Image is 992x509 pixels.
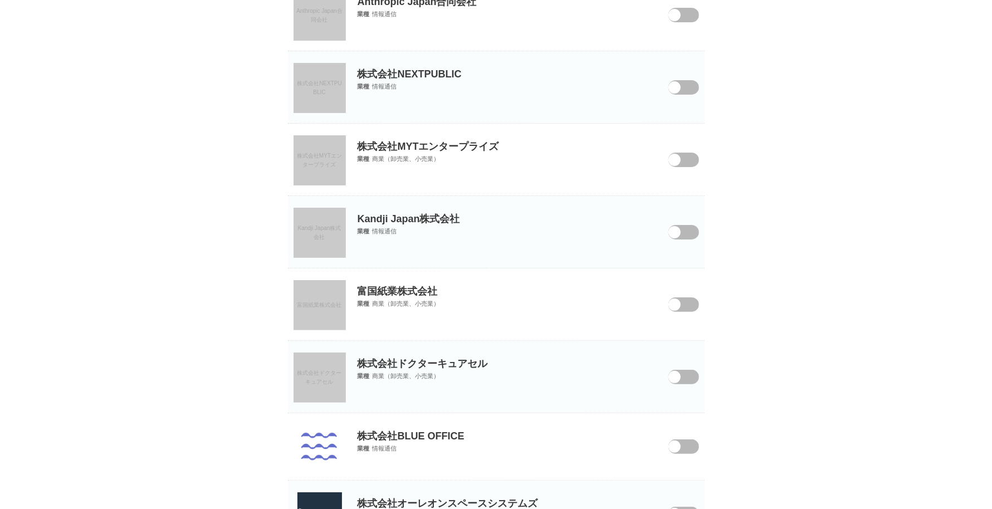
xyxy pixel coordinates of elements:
span: 業種 [358,228,370,234]
span: 株式会社MYTエンタープライズ [297,153,342,168]
a: 株式会社MYTエンタープライズ [294,135,346,185]
p: 株式会社BLUE OFFICE [288,413,705,443]
span: 商業（卸売業、小売業） [372,373,439,379]
p: 富国紙業株式会社 [288,268,705,298]
span: 業種 [358,373,370,379]
span: 商業（卸売業、小売業） [372,155,439,162]
span: Anthropic Japan合同会社 [296,8,342,23]
a: Kandji Japan株式会社 [294,208,346,258]
span: 商業（卸売業、小売業） [372,300,439,307]
span: 業種 [358,300,370,307]
span: Kandji Japan株式会社 [298,225,341,240]
img: a00db2e0d42cba0fcb9759b0df172381-5506fcf1a95cf7053ae0c07af302dcce.png [297,425,342,469]
span: 株式会社NEXTPUBLIC [297,80,342,95]
span: 業種 [358,83,370,90]
span: 情報通信 [372,228,397,234]
p: Kandji Japan株式会社 [288,196,705,226]
span: 情報通信 [372,11,397,17]
span: 株式会社ドクターキュアセル [297,370,342,385]
span: 業種 [358,155,370,162]
p: 株式会社MYTエンタープライズ [288,124,705,153]
p: 株式会社ドクターキュアセル [288,341,705,370]
span: 富国紙業株式会社 [297,302,342,308]
a: 株式会社ドクターキュアセル [294,353,346,403]
a: 株式会社NEXTPUBLIC [294,63,346,113]
span: 業種 [358,445,370,452]
p: 株式会社NEXTPUBLIC [288,51,705,81]
a: 富国紙業株式会社 [294,280,346,330]
span: 情報通信 [372,83,397,90]
span: 情報通信 [372,445,397,452]
span: 業種 [358,11,370,17]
